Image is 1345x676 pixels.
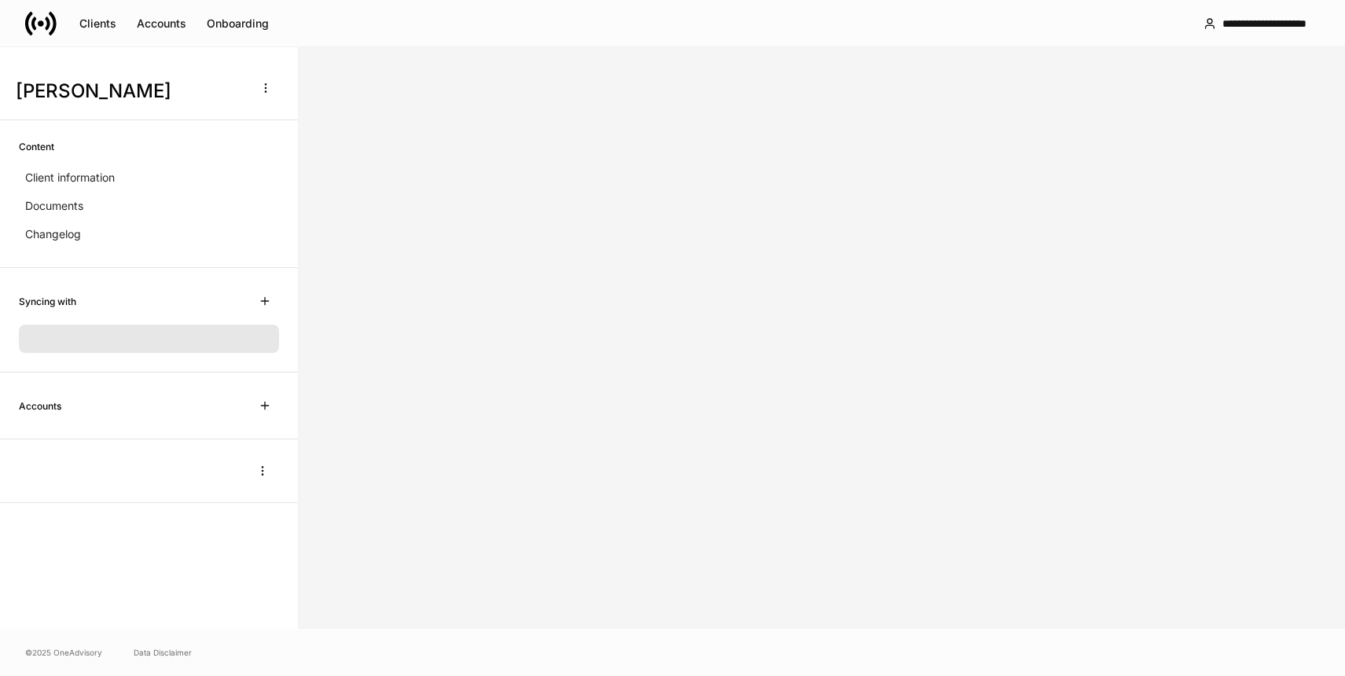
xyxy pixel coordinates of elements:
[25,170,115,186] p: Client information
[207,18,269,29] div: Onboarding
[16,79,243,104] h3: [PERSON_NAME]
[134,646,192,659] a: Data Disclaimer
[197,11,279,36] button: Onboarding
[25,646,102,659] span: © 2025 OneAdvisory
[127,11,197,36] button: Accounts
[19,220,279,248] a: Changelog
[19,139,54,154] h6: Content
[137,18,186,29] div: Accounts
[79,18,116,29] div: Clients
[19,192,279,220] a: Documents
[19,163,279,192] a: Client information
[25,198,83,214] p: Documents
[19,399,61,413] h6: Accounts
[69,11,127,36] button: Clients
[25,226,81,242] p: Changelog
[19,294,76,309] h6: Syncing with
